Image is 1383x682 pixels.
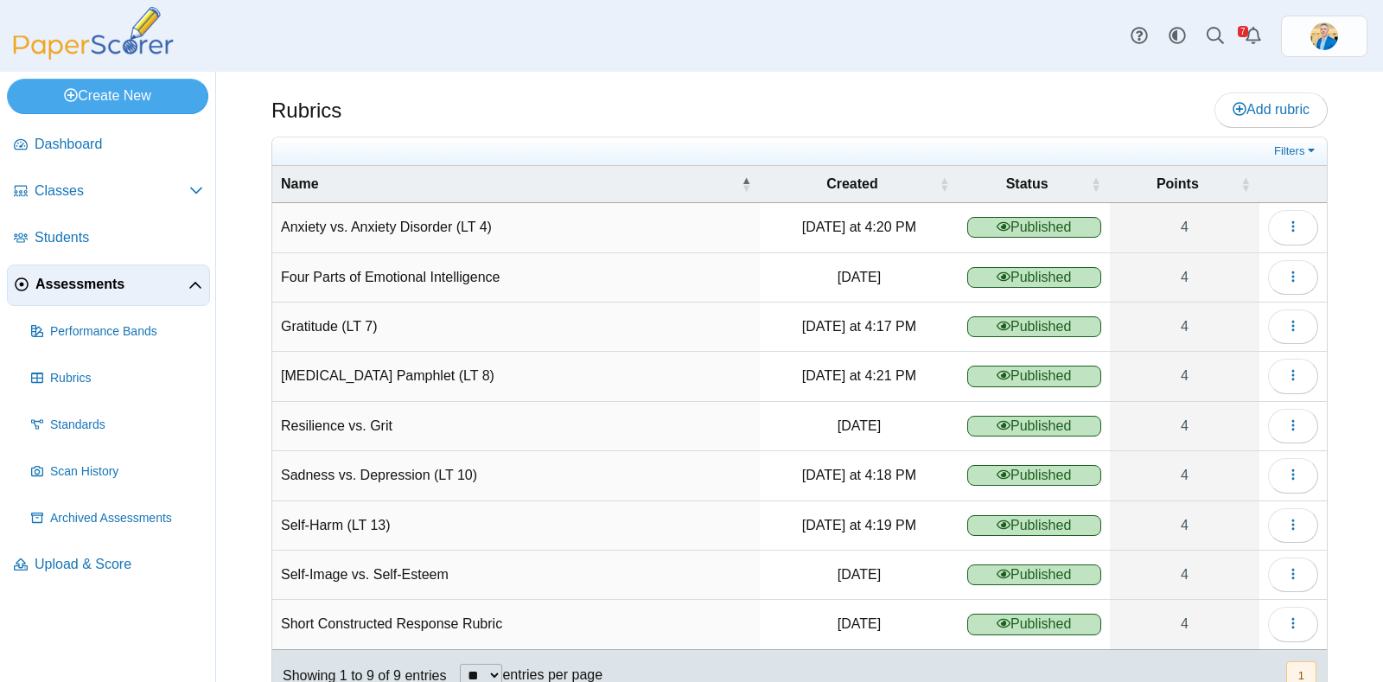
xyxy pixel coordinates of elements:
time: Sep 12, 2025 at 4:29 PM [838,270,881,284]
a: Archived Assessments [24,498,210,539]
span: Scan History [50,463,203,481]
span: Dashboard [35,135,203,154]
a: Students [7,218,210,259]
td: Resilience vs. Grit [272,402,760,451]
a: Upload & Score [7,545,210,586]
a: 4 [1110,600,1259,648]
a: Assessments [7,265,210,306]
a: Filters [1270,143,1322,160]
span: Standards [50,417,203,434]
a: Create New [7,79,208,113]
span: Add rubric [1233,102,1310,117]
span: Name : Activate to invert sorting [741,175,751,193]
td: [MEDICAL_DATA] Pamphlet (LT 8) [272,352,760,401]
a: Alerts [1234,17,1272,55]
span: Published [967,564,1101,585]
a: 4 [1110,203,1259,252]
span: Published [967,366,1101,386]
a: 4 [1110,451,1259,500]
span: Created [768,175,935,194]
a: 4 [1110,551,1259,599]
span: Created : Activate to sort [940,175,950,193]
a: 4 [1110,253,1259,302]
span: Points : Activate to sort [1240,175,1251,193]
time: Sep 12, 2025 at 4:30 PM [838,567,881,582]
time: Sep 30, 2025 at 4:18 PM [802,468,916,482]
span: Published [967,465,1101,486]
td: Self-Harm (LT 13) [272,501,760,551]
a: PaperScorer [7,48,180,62]
time: Sep 30, 2025 at 4:21 PM [802,368,916,383]
span: Performance Bands [50,323,203,341]
a: 4 [1110,501,1259,550]
span: Published [967,316,1101,337]
td: Anxiety vs. Anxiety Disorder (LT 4) [272,203,760,252]
img: PaperScorer [7,7,180,60]
span: Published [967,416,1101,437]
td: Gratitude (LT 7) [272,303,760,352]
label: entries per page [502,667,602,682]
a: Dashboard [7,124,210,166]
a: ps.jrF02AmRZeRNgPWo [1281,16,1367,57]
span: Upload & Score [35,555,203,574]
span: Status [967,175,1087,194]
a: 4 [1110,402,1259,450]
a: 4 [1110,303,1259,351]
span: Archived Assessments [50,510,203,527]
span: Status : Activate to sort [1091,175,1101,193]
span: Published [967,614,1101,634]
span: Rubrics [50,370,203,387]
a: Standards [24,405,210,446]
span: Published [967,267,1101,288]
a: Classes [7,171,210,213]
a: Performance Bands [24,311,210,353]
span: Classes [35,182,189,201]
time: Sep 30, 2025 at 4:17 PM [802,319,916,334]
h1: Rubrics [271,96,341,125]
a: 4 [1110,352,1259,400]
td: Self-Image vs. Self-Esteem [272,551,760,600]
img: ps.jrF02AmRZeRNgPWo [1310,22,1338,50]
td: Short Constructed Response Rubric [272,600,760,649]
time: Sep 12, 2025 at 4:32 PM [838,418,881,433]
td: Sadness vs. Depression (LT 10) [272,451,760,500]
a: Rubrics [24,358,210,399]
time: Aug 29, 2025 at 3:00 PM [838,616,881,631]
span: Assessments [35,275,188,294]
span: Published [967,515,1101,536]
a: Scan History [24,451,210,493]
time: Sep 30, 2025 at 4:19 PM [802,518,916,532]
span: Points [1119,175,1237,194]
td: Four Parts of Emotional Intelligence [272,253,760,303]
span: Travis McFarland [1310,22,1338,50]
span: Name [281,175,737,194]
span: Published [967,217,1101,238]
span: Students [35,228,203,247]
a: Add rubric [1214,92,1328,127]
time: Sep 30, 2025 at 4:20 PM [802,220,916,234]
